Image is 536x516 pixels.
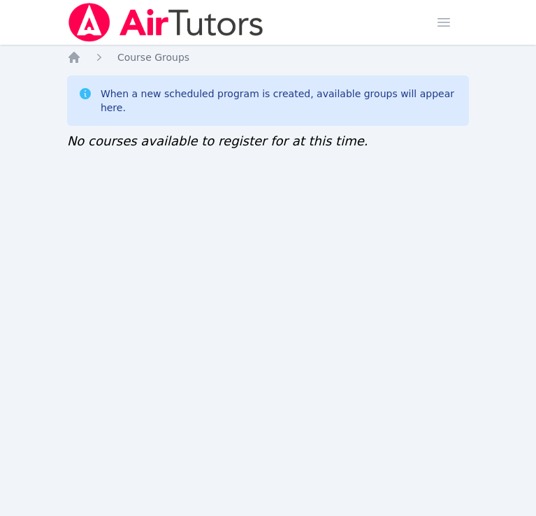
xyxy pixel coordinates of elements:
[67,134,368,148] span: No courses available to register for at this time.
[117,50,189,64] a: Course Groups
[67,3,265,42] img: Air Tutors
[117,52,189,63] span: Course Groups
[67,50,469,64] nav: Breadcrumb
[101,87,458,115] div: When a new scheduled program is created, available groups will appear here.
